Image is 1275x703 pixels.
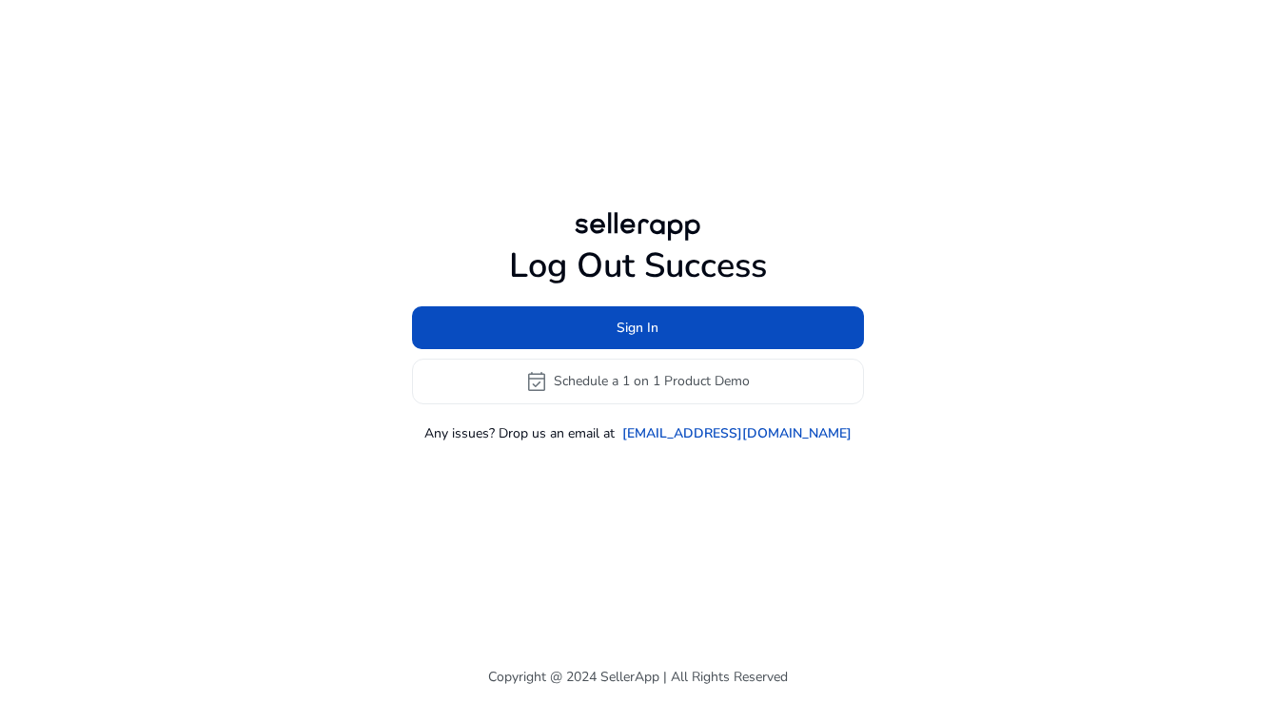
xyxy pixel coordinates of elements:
span: event_available [525,370,548,393]
h1: Log Out Success [412,245,864,286]
p: Any issues? Drop us an email at [424,423,615,443]
button: Sign In [412,306,864,349]
span: Sign In [617,318,658,338]
a: [EMAIL_ADDRESS][DOMAIN_NAME] [622,423,852,443]
button: event_availableSchedule a 1 on 1 Product Demo [412,359,864,404]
